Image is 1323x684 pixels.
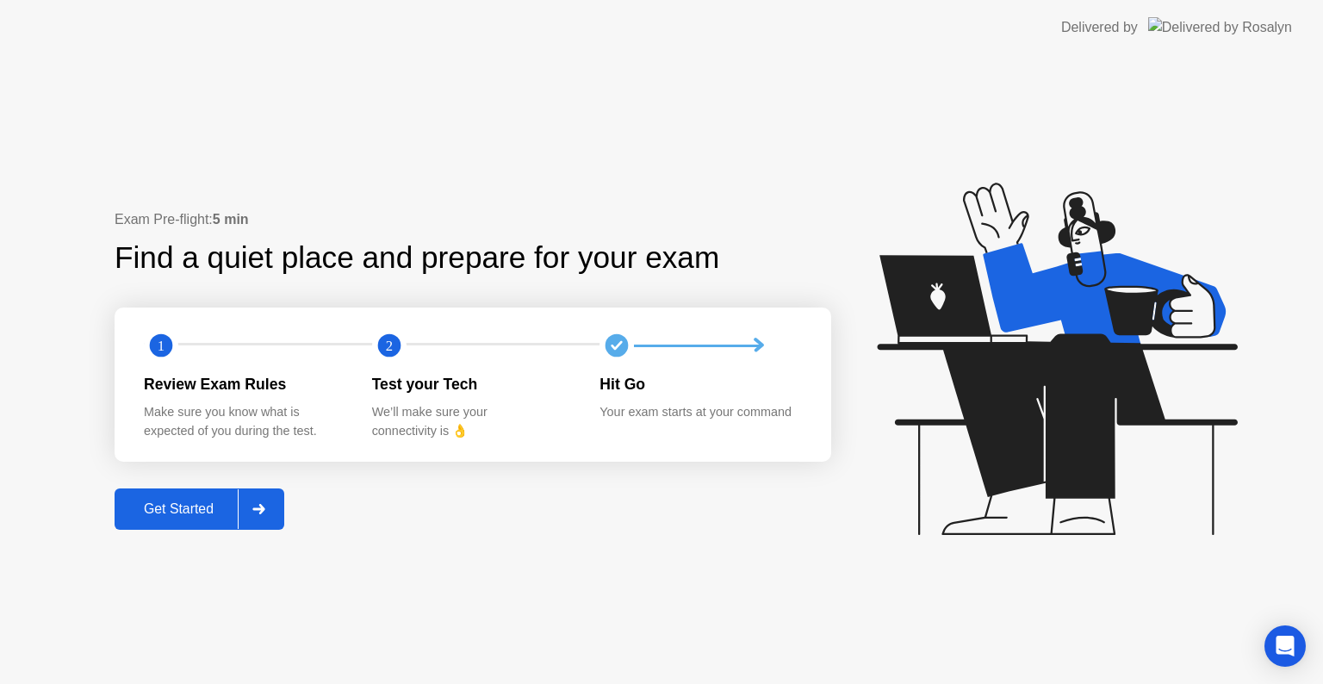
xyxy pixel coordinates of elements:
[1061,17,1138,38] div: Delivered by
[599,403,800,422] div: Your exam starts at your command
[1148,17,1292,37] img: Delivered by Rosalyn
[115,488,284,530] button: Get Started
[372,373,573,395] div: Test your Tech
[144,403,345,440] div: Make sure you know what is expected of you during the test.
[1264,625,1306,667] div: Open Intercom Messenger
[158,338,165,354] text: 1
[120,501,238,517] div: Get Started
[115,209,831,230] div: Exam Pre-flight:
[213,212,249,227] b: 5 min
[115,235,722,281] div: Find a quiet place and prepare for your exam
[386,338,393,354] text: 2
[372,403,573,440] div: We’ll make sure your connectivity is 👌
[599,373,800,395] div: Hit Go
[144,373,345,395] div: Review Exam Rules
